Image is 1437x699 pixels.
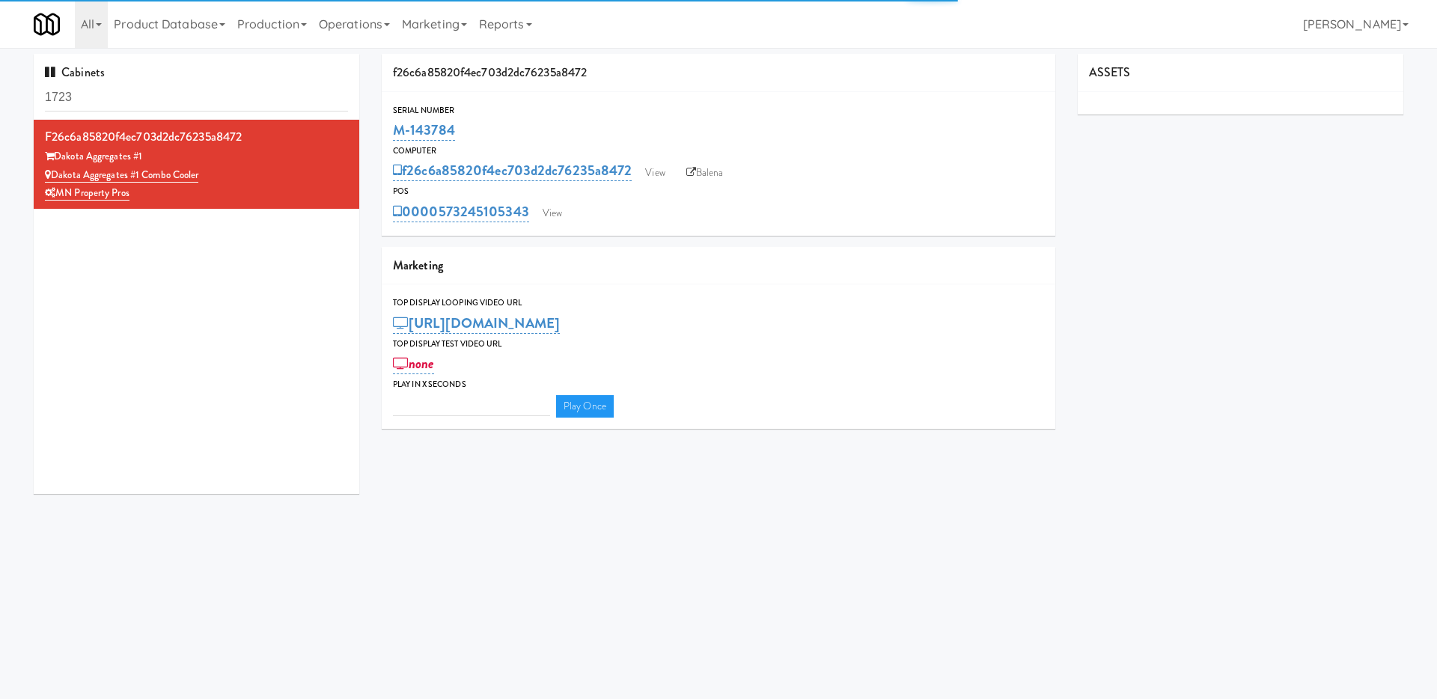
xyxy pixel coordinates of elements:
a: [URL][DOMAIN_NAME] [393,313,560,334]
a: Play Once [556,395,614,418]
div: Computer [393,144,1044,159]
li: f26c6a85820f4ec703d2dc76235a8472Dakota Aggregates #1 Dakota Aggregates #1 Combo CoolerMN Property... [34,120,359,209]
div: Serial Number [393,103,1044,118]
div: Dakota Aggregates #1 [45,147,348,166]
div: Play in X seconds [393,377,1044,392]
a: Balena [679,162,731,184]
div: Top Display Test Video Url [393,337,1044,352]
div: f26c6a85820f4ec703d2dc76235a8472 [45,126,348,148]
img: Micromart [34,11,60,37]
span: ASSETS [1089,64,1131,81]
a: f26c6a85820f4ec703d2dc76235a8472 [393,160,632,181]
span: Marketing [393,257,443,274]
a: M-143784 [393,120,455,141]
input: Search cabinets [45,84,348,112]
div: f26c6a85820f4ec703d2dc76235a8472 [382,54,1055,92]
span: Cabinets [45,64,105,81]
a: MN Property Pros [45,186,129,201]
a: 0000573245105343 [393,201,529,222]
a: none [393,353,434,374]
div: Top Display Looping Video Url [393,296,1044,311]
a: View [638,162,672,184]
a: Dakota Aggregates #1 Combo Cooler [45,168,198,183]
a: View [535,202,570,225]
div: POS [393,184,1044,199]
